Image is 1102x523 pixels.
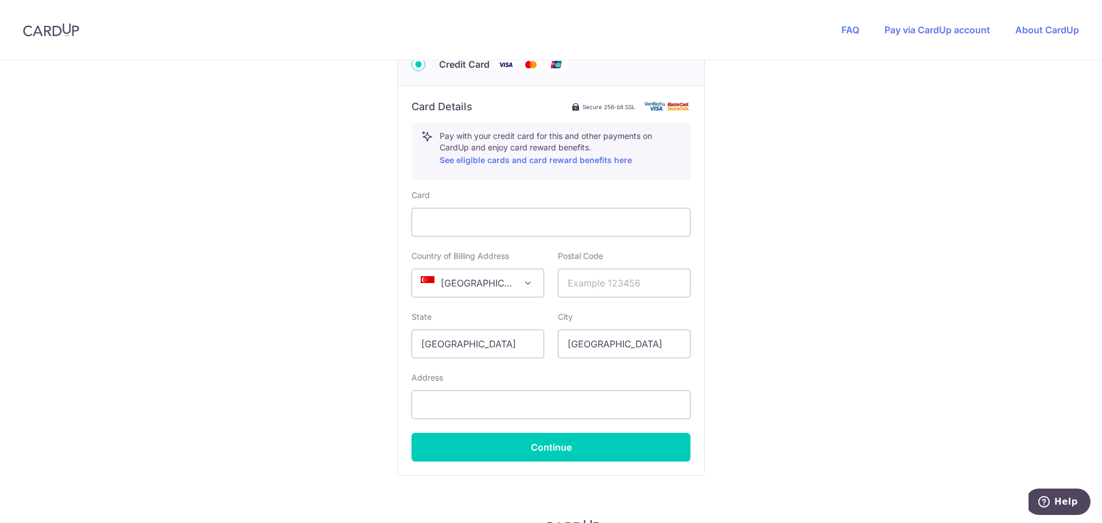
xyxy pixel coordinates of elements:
[421,215,681,229] iframe: Secure card payment input frame
[841,24,859,36] a: FAQ
[1015,24,1079,36] a: About CardUp
[884,24,990,36] a: Pay via CardUp account
[583,102,635,111] span: Secure 256-bit SSL
[412,189,430,201] label: Card
[440,130,681,167] p: Pay with your credit card for this and other payments on CardUp and enjoy card reward benefits.
[558,311,573,323] label: City
[412,100,472,114] h6: Card Details
[558,269,690,297] input: Example 123456
[412,433,690,462] button: Continue
[645,102,690,111] img: card secure
[519,57,542,72] img: Mastercard
[412,311,432,323] label: State
[412,269,544,297] span: Singapore
[439,57,490,71] span: Credit Card
[412,57,690,72] div: Credit Card Visa Mastercard Union Pay
[545,57,568,72] img: Union Pay
[23,23,79,37] img: CardUp
[412,372,443,383] label: Address
[558,250,603,262] label: Postal Code
[440,155,632,165] a: See eligible cards and card reward benefits here
[494,57,517,72] img: Visa
[412,250,509,262] label: Country of Billing Address
[1029,489,1091,517] iframe: Opens a widget where you can find more information
[412,269,544,297] span: Singapore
